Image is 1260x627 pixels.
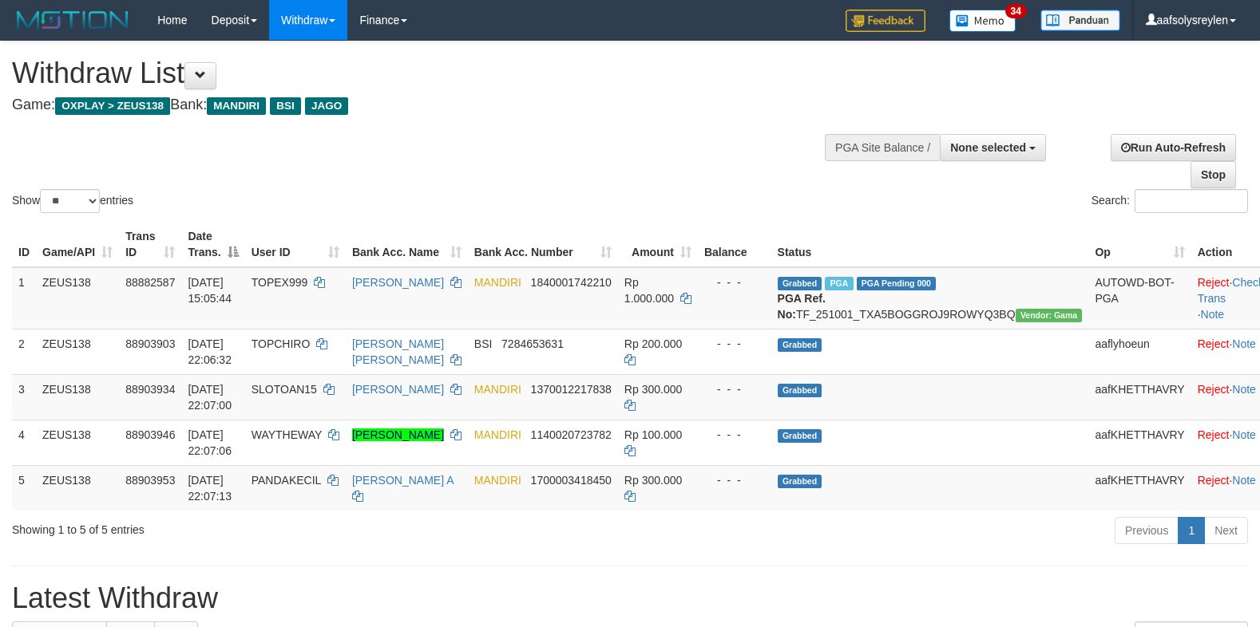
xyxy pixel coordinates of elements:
[771,222,1089,267] th: Status
[119,222,181,267] th: Trans ID: activate to sort column ascending
[857,277,937,290] span: PGA Pending
[950,141,1026,154] span: None selected
[825,277,853,290] span: Marked by aafnoeunsreypich
[1232,337,1256,350] a: Note
[252,383,317,396] span: SLOTOAN15
[1115,517,1179,544] a: Previous
[1232,474,1256,487] a: Note
[36,374,119,420] td: ZEUS138
[778,277,822,290] span: Grabbed
[40,189,100,213] select: Showentries
[1088,267,1191,329] td: AUTOWD-BOT-PGA
[352,474,454,487] a: [PERSON_NAME] A
[704,472,765,488] div: - - -
[125,383,175,396] span: 88903934
[12,8,133,32] img: MOTION_logo.png
[188,428,232,457] span: [DATE] 22:07:06
[1092,189,1248,213] label: Search:
[346,222,468,267] th: Bank Acc. Name: activate to sort column ascending
[252,276,308,289] span: TOPEX999
[1198,337,1230,350] a: Reject
[778,429,822,443] span: Grabbed
[1135,189,1248,213] input: Search:
[352,383,444,396] a: [PERSON_NAME]
[949,10,1016,32] img: Button%20Memo.svg
[1111,134,1236,161] a: Run Auto-Refresh
[778,292,826,321] b: PGA Ref. No:
[12,465,36,511] td: 5
[181,222,244,267] th: Date Trans.: activate to sort column descending
[252,428,322,441] span: WAYTHEWAY
[188,383,232,412] span: [DATE] 22:07:00
[305,97,348,115] span: JAGO
[55,97,170,115] span: OXPLAY > ZEUS138
[12,57,824,89] h1: Withdraw List
[624,337,682,350] span: Rp 200.000
[125,337,175,350] span: 88903903
[531,474,612,487] span: Copy 1700003418450 to clipboard
[36,465,119,511] td: ZEUS138
[1204,517,1248,544] a: Next
[252,474,321,487] span: PANDAKECIL
[188,337,232,366] span: [DATE] 22:06:32
[1232,428,1256,441] a: Note
[12,329,36,374] td: 2
[12,97,824,113] h4: Game: Bank:
[12,267,36,329] td: 1
[12,189,133,213] label: Show entries
[1198,383,1230,396] a: Reject
[474,428,521,441] span: MANDIRI
[1198,474,1230,487] a: Reject
[778,475,822,488] span: Grabbed
[474,474,521,487] span: MANDIRI
[1040,10,1120,31] img: panduan.png
[624,428,682,441] span: Rp 100.000
[12,420,36,465] td: 4
[531,276,612,289] span: Copy 1840001742210 to clipboard
[501,337,564,350] span: Copy 7284653631 to clipboard
[188,276,232,305] span: [DATE] 15:05:44
[36,420,119,465] td: ZEUS138
[704,274,765,290] div: - - -
[1016,309,1083,322] span: Vendor URL: https://trx31.1velocity.biz
[468,222,618,267] th: Bank Acc. Number: activate to sort column ascending
[474,337,493,350] span: BSI
[846,10,925,32] img: Feedback.jpg
[125,276,175,289] span: 88882587
[36,329,119,374] td: ZEUS138
[1088,329,1191,374] td: aaflyhoeun
[207,97,266,115] span: MANDIRI
[624,383,682,396] span: Rp 300.000
[704,336,765,352] div: - - -
[778,384,822,397] span: Grabbed
[1198,428,1230,441] a: Reject
[12,222,36,267] th: ID
[1198,276,1230,289] a: Reject
[12,582,1248,614] h1: Latest Withdraw
[245,222,346,267] th: User ID: activate to sort column ascending
[352,337,444,366] a: [PERSON_NAME] [PERSON_NAME]
[531,428,612,441] span: Copy 1140020723782 to clipboard
[125,474,175,487] span: 88903953
[36,267,119,329] td: ZEUS138
[940,134,1046,161] button: None selected
[531,383,612,396] span: Copy 1370012217838 to clipboard
[618,222,698,267] th: Amount: activate to sort column ascending
[1201,308,1225,321] a: Note
[1088,374,1191,420] td: aafKHETTHAVRY
[125,428,175,441] span: 88903946
[1088,222,1191,267] th: Op: activate to sort column ascending
[12,515,513,538] div: Showing 1 to 5 of 5 entries
[624,474,682,487] span: Rp 300.000
[825,134,940,161] div: PGA Site Balance /
[624,276,674,305] span: Rp 1.000.000
[352,276,444,289] a: [PERSON_NAME]
[36,222,119,267] th: Game/API: activate to sort column ascending
[778,338,822,352] span: Grabbed
[474,276,521,289] span: MANDIRI
[252,337,311,350] span: TOPCHIRO
[1178,517,1205,544] a: 1
[704,427,765,443] div: - - -
[1005,4,1027,18] span: 34
[771,267,1089,329] td: TF_251001_TXA5BOGGROJ9ROWYQ3BQ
